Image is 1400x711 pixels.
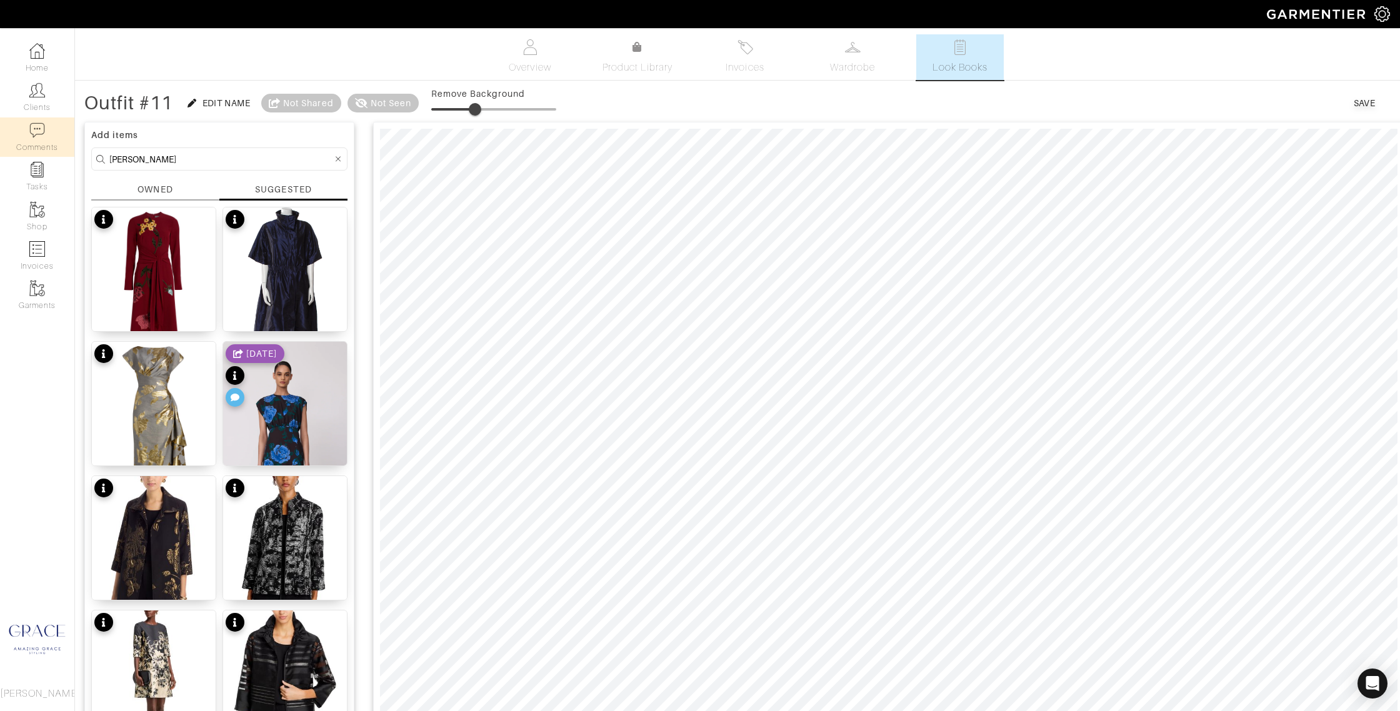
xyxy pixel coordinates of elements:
img: gear-icon-white-bd11855cb880d31180b6d7d6211b90ccbf57a29d726f0c71d8c61bd08dd39cc2.png [1374,6,1390,22]
img: details [223,207,347,370]
img: dashboard-icon-dbcd8f5a0b271acd01030246c82b418ddd0df26cd7fceb0bd07c9910d44c42f6.png [29,43,45,59]
button: Edit Name [182,96,256,111]
div: SUGGESTED [255,183,311,196]
img: basicinfo-40fd8af6dae0f16599ec9e87c0ef1c0a1fdea2edbe929e3d69a839185d80c458.svg [522,39,538,55]
img: todo-9ac3debb85659649dc8f770b8b6100bb5dab4b48dedcbae339e5042a72dfd3cc.svg [952,39,968,55]
div: See product info [226,613,244,635]
span: Invoices [726,60,764,75]
span: Wardrobe [830,60,875,75]
div: See product info [226,344,284,410]
img: details [223,342,347,587]
img: details [223,476,347,631]
a: Invoices [701,34,789,80]
div: Save [1354,97,1376,109]
img: details [92,476,216,631]
div: See product info [94,210,113,232]
img: garmentier-logo-header-white-b43fb05a5012e4ada735d5af1a66efaba907eab6374d6393d1fbf88cb4ef424d.png [1261,3,1374,25]
span: Look Books [932,60,988,75]
span: Product Library [602,60,673,75]
div: See product info [226,479,244,500]
button: Save [1344,92,1384,114]
div: Remove Background [431,87,556,100]
div: Shared date [226,344,284,363]
div: See product info [94,344,113,366]
div: [DATE] [246,347,277,360]
div: Open Intercom Messenger [1357,669,1387,699]
img: orders-27d20c2124de7fd6de4e0e44c1d41de31381a507db9b33961299e4e07d508b8c.svg [737,39,753,55]
a: Look Books [916,34,1004,80]
a: Wardrobe [809,34,896,80]
img: wardrobe-487a4870c1b7c33e795ec22d11cfc2ed9d08956e64fb3008fe2437562e282088.svg [845,39,861,55]
a: Overview [486,34,574,80]
a: Product Library [594,40,681,75]
img: reminder-icon-8004d30b9f0a5d33ae49ab947aed9ed385cf756f9e5892f1edd6e32f2345188e.png [29,162,45,177]
div: See product info [94,479,113,500]
img: garments-icon-b7da505a4dc4fd61783c78ac3ca0ef83fa9d6f193b1c9dc38574b1d14d53ca28.png [29,281,45,296]
img: details [92,207,216,372]
div: OWNED [137,183,172,196]
div: Not Seen [371,97,411,109]
img: details [92,342,216,507]
img: garments-icon-b7da505a4dc4fd61783c78ac3ca0ef83fa9d6f193b1c9dc38574b1d14d53ca28.png [29,202,45,217]
div: Not Shared [283,97,334,109]
img: orders-icon-0abe47150d42831381b5fb84f609e132dff9fe21cb692f30cb5eec754e2cba89.png [29,241,45,257]
div: Outfit #11 [84,97,173,109]
div: Edit Name [202,97,251,109]
div: See product info [94,613,113,635]
input: Search... [109,151,332,167]
img: clients-icon-6bae9207a08558b7cb47a8932f037763ab4055f8c8b6bfacd5dc20c3e0201464.png [29,82,45,98]
div: Add items [91,129,347,141]
div: See product info [226,210,244,232]
span: Overview [509,60,551,75]
img: comment-icon-a0a6a9ef722e966f86d9cbdc48e553b5cf19dbc54f86b18d962a5391bc8f6eb6.png [29,122,45,138]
